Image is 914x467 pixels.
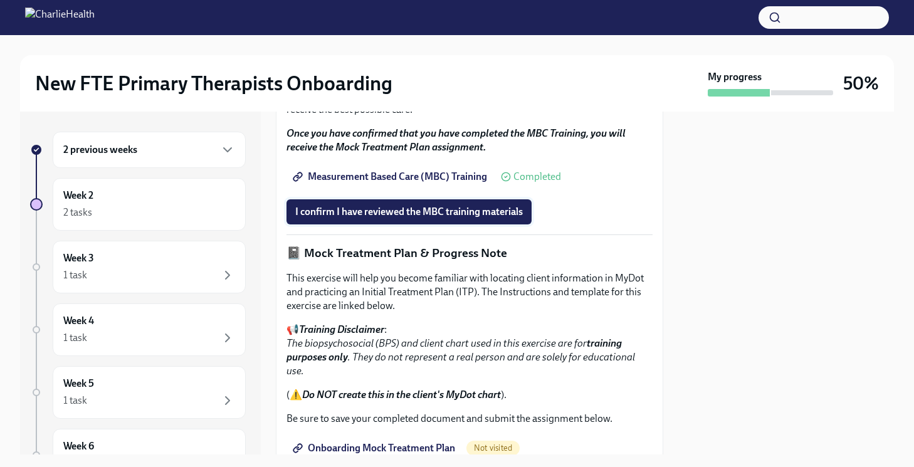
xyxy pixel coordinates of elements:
h3: 50% [843,72,879,95]
h6: 2 previous weeks [63,143,137,157]
div: 2 previous weeks [53,132,246,168]
h6: Week 4 [63,314,94,328]
a: Onboarding Mock Treatment Plan [286,436,464,461]
p: This exercise will help you become familiar with locating client information in MyDot and practic... [286,271,653,313]
a: Week 22 tasks [30,178,246,231]
div: 1 task [63,394,87,407]
button: I confirm I have reviewed the MBC training materials [286,199,532,224]
span: Onboarding Mock Treatment Plan [295,442,455,454]
span: Measurement Based Care (MBC) Training [295,171,487,183]
a: Week 41 task [30,303,246,356]
p: Be sure to save your completed document and submit the assignment below. [286,412,653,426]
strong: Do NOT create this in the client's MyDot chart [302,389,501,401]
h2: New FTE Primary Therapists Onboarding [35,71,392,96]
strong: Training Disclaimer [299,323,384,335]
div: 1 task [63,331,87,345]
strong: Once you have confirmed that you have completed the MBC Training, you will receive the Mock Treat... [286,127,626,153]
h6: Week 3 [63,251,94,265]
span: I confirm I have reviewed the MBC training materials [295,206,523,218]
img: CharlieHealth [25,8,95,28]
strong: My progress [708,70,762,84]
a: Measurement Based Care (MBC) Training [286,164,496,189]
em: The biopsychosocial (BPS) and client chart used in this exercise are for . They do not represent ... [286,337,635,377]
p: 📢 : [286,323,653,378]
a: Week 51 task [30,366,246,419]
strong: training purposes only [286,337,622,363]
p: 📓 Mock Treatment Plan & Progress Note [286,245,653,261]
h6: Week 6 [63,439,94,453]
h6: Week 2 [63,189,93,202]
div: 2 tasks [63,206,92,219]
span: Completed [513,172,561,182]
p: (⚠️ ). [286,388,653,402]
div: 1 task [63,268,87,282]
span: Not visited [466,443,520,453]
a: Week 31 task [30,241,246,293]
h6: Week 5 [63,377,94,391]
